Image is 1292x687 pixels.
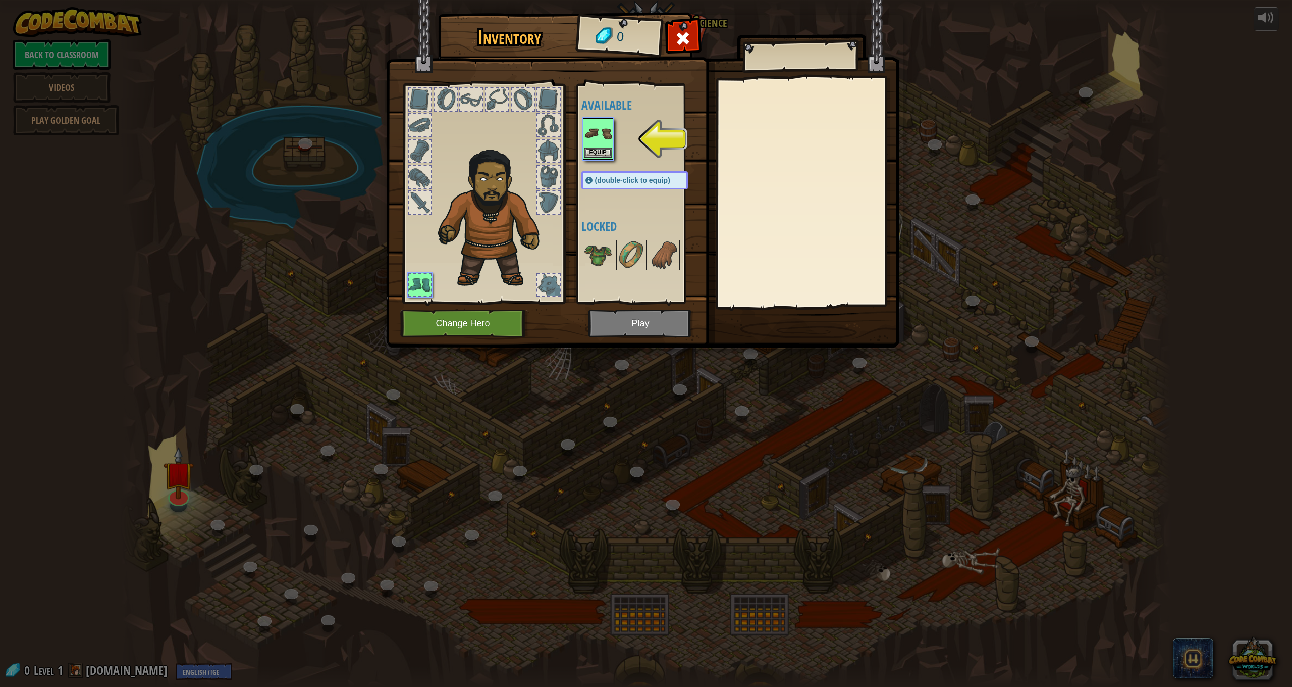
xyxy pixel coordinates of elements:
img: duelist_hair.png [433,142,557,289]
h1: Inventory [445,27,574,48]
img: portrait.png [584,241,612,269]
img: portrait.png [651,241,679,269]
span: (double-click to equip) [595,176,670,184]
img: portrait.png [617,241,645,269]
h4: Available [581,99,708,112]
img: portrait.png [584,119,612,148]
button: Change Hero [400,310,528,337]
button: Equip [584,148,612,158]
span: 0 [616,28,624,46]
h4: Locked [581,220,708,233]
